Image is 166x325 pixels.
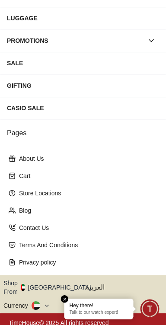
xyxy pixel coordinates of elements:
[70,302,128,309] div: Hey there!
[7,33,144,48] div: PROMOTIONS
[7,10,159,26] div: LUGGAGE
[61,295,69,303] em: Close tooltip
[7,55,159,71] div: SALE
[19,189,154,198] p: Store Locations
[3,279,97,296] button: Shop From[GEOGRAPHIC_DATA]
[19,154,154,163] p: About Us
[19,241,154,249] p: Terms And Conditions
[19,206,154,215] p: Blog
[70,310,128,316] p: Talk to our watch expert!
[19,258,154,267] p: Privacy policy
[7,100,159,116] div: CASIO SALE
[19,223,154,232] p: Contact Us
[21,284,25,291] img: United Arab Emirates
[86,279,163,296] button: العربية
[3,301,32,310] div: Currency
[19,172,154,180] p: Cart
[7,78,159,93] div: GIFTING
[140,300,160,319] div: Chat Widget
[86,282,163,293] span: العربية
